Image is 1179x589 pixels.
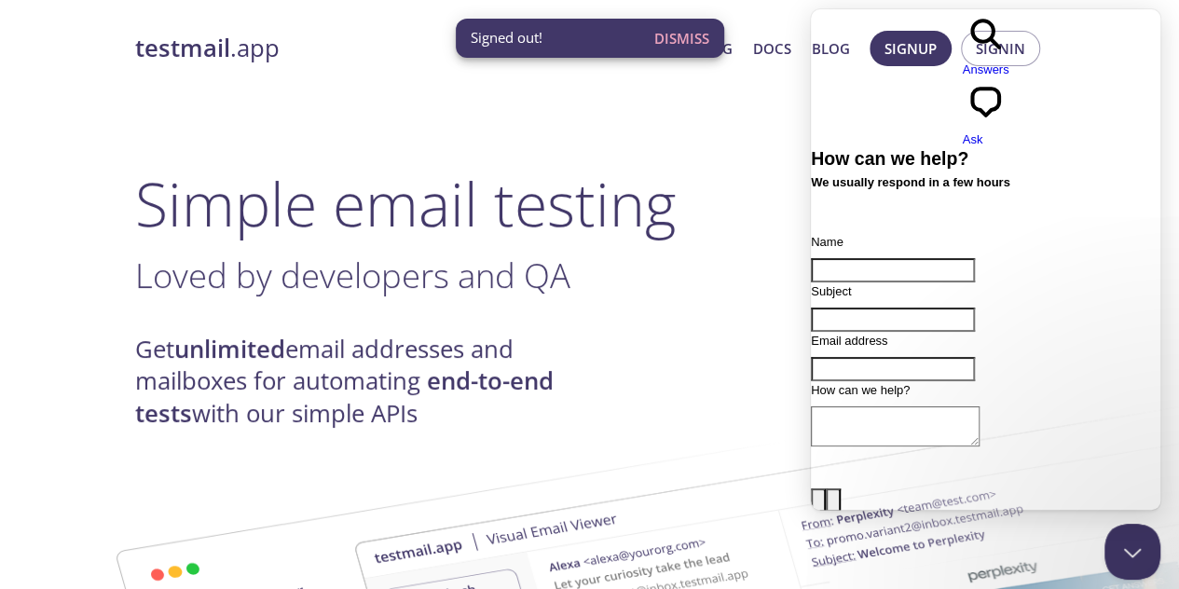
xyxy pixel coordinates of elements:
a: testmail.app [135,33,573,64]
h1: Simple email testing [135,168,1045,240]
strong: testmail [135,32,230,64]
strong: unlimited [174,333,285,365]
strong: end-to-end tests [135,364,554,429]
h4: Get email addresses and mailboxes for automating with our simple APIs [135,334,590,430]
button: Emoji Picker [15,479,30,503]
span: Signed out! [471,28,542,48]
button: Dismiss [647,21,717,56]
iframe: Help Scout Beacon - Live Chat, Contact Form, and Knowledge Base [811,9,1160,510]
span: Loved by developers and QA [135,252,570,298]
iframe: Help Scout Beacon - Close [1104,524,1160,580]
span: Dismiss [654,26,709,50]
a: Docs [753,36,791,61]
